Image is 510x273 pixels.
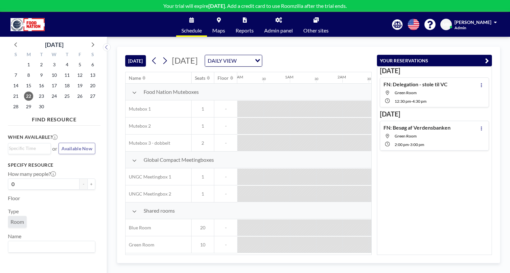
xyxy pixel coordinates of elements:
[50,92,59,101] span: Wednesday, September 24, 2025
[214,191,237,197] span: -
[62,92,72,101] span: Thursday, September 25, 2025
[50,81,59,90] span: Wednesday, September 17, 2025
[239,56,251,65] input: Search for option
[8,162,95,168] h3: Specify resource
[214,140,237,146] span: -
[377,55,492,66] button: YOUR RESERVATIONS
[88,81,97,90] span: Saturday, September 20, 2025
[75,60,84,69] span: Friday, September 5, 2025
[395,134,417,138] span: Green Room
[62,71,72,80] span: Thursday, September 11, 2025
[443,22,450,28] span: MR
[37,81,46,90] span: Tuesday, September 16, 2025
[73,51,86,59] div: F
[129,75,141,81] div: Name
[11,81,20,90] span: Sunday, September 14, 2025
[259,12,298,37] a: Admin panel
[87,178,95,190] button: +
[176,12,207,37] a: Schedule
[262,77,266,81] div: 30
[285,74,293,79] div: 1AM
[380,110,489,118] h3: [DATE]
[236,28,254,33] span: Reports
[195,75,205,81] div: Seats
[205,55,262,66] div: Search for option
[214,174,237,180] span: -
[60,51,73,59] div: T
[337,74,346,79] div: 2AM
[61,146,92,151] span: Available Now
[11,92,20,101] span: Sunday, September 21, 2025
[35,51,48,59] div: T
[454,25,466,30] span: Admin
[37,71,46,80] span: Tuesday, September 9, 2025
[9,242,91,251] input: Search for option
[144,207,175,214] span: Shared rooms
[207,12,230,37] a: Maps
[88,60,97,69] span: Saturday, September 6, 2025
[126,242,154,248] span: Green Room
[37,92,46,101] span: Tuesday, September 23, 2025
[24,60,33,69] span: Monday, September 1, 2025
[144,89,199,95] span: Food Nation Muteboxes
[24,102,33,111] span: Monday, September 29, 2025
[48,51,61,59] div: W
[192,174,214,180] span: 1
[144,157,214,163] span: Global Compact Meetingboxes
[37,60,46,69] span: Tuesday, September 2, 2025
[24,92,33,101] span: Monday, September 22, 2025
[192,191,214,197] span: 1
[11,18,45,31] img: organization-logo
[126,191,171,197] span: UNGC Meetingbox 2
[298,12,334,37] a: Other sites
[88,92,97,101] span: Saturday, September 27, 2025
[410,142,424,147] span: 3:00 PM
[11,219,24,225] span: Room
[125,55,146,67] button: [DATE]
[126,174,171,180] span: UNGC Meetingbox 1
[192,140,214,146] span: 2
[24,71,33,80] span: Monday, September 8, 2025
[52,145,57,152] span: or
[80,178,87,190] button: -
[383,81,448,88] h4: FN: Delegation - stole til VC
[37,102,46,111] span: Tuesday, September 30, 2025
[62,81,72,90] span: Thursday, September 18, 2025
[126,140,170,146] span: Mutebox 3 - dobbelt
[181,28,202,33] span: Schedule
[88,71,97,80] span: Saturday, September 13, 2025
[50,71,59,80] span: Wednesday, September 10, 2025
[58,143,95,154] button: Available Now
[8,143,51,153] div: Search for option
[86,51,99,59] div: S
[412,99,427,104] span: 4:30 PM
[192,106,214,112] span: 1
[11,102,20,111] span: Sunday, September 28, 2025
[10,51,22,59] div: S
[8,195,20,201] label: Floor
[9,145,47,152] input: Search for option
[126,225,151,231] span: Blue Room
[75,81,84,90] span: Friday, September 19, 2025
[50,60,59,69] span: Wednesday, September 3, 2025
[395,142,409,147] span: 2:00 PM
[411,99,412,104] span: -
[11,71,20,80] span: Sunday, September 7, 2025
[126,123,151,129] span: Mutebox 2
[8,241,95,252] div: Search for option
[62,60,72,69] span: Thursday, September 4, 2025
[454,19,491,25] span: [PERSON_NAME]
[214,242,237,248] span: -
[230,12,259,37] a: Reports
[192,242,214,248] span: 10
[8,171,56,177] label: How many people?
[380,67,489,75] h3: [DATE]
[22,51,35,59] div: M
[8,114,101,123] h4: FIND RESOURCE
[208,3,225,9] b: [DATE]
[314,77,318,81] div: 30
[409,142,410,147] span: -
[8,208,19,215] label: Type
[214,106,237,112] span: -
[206,56,238,65] span: DAILY VIEW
